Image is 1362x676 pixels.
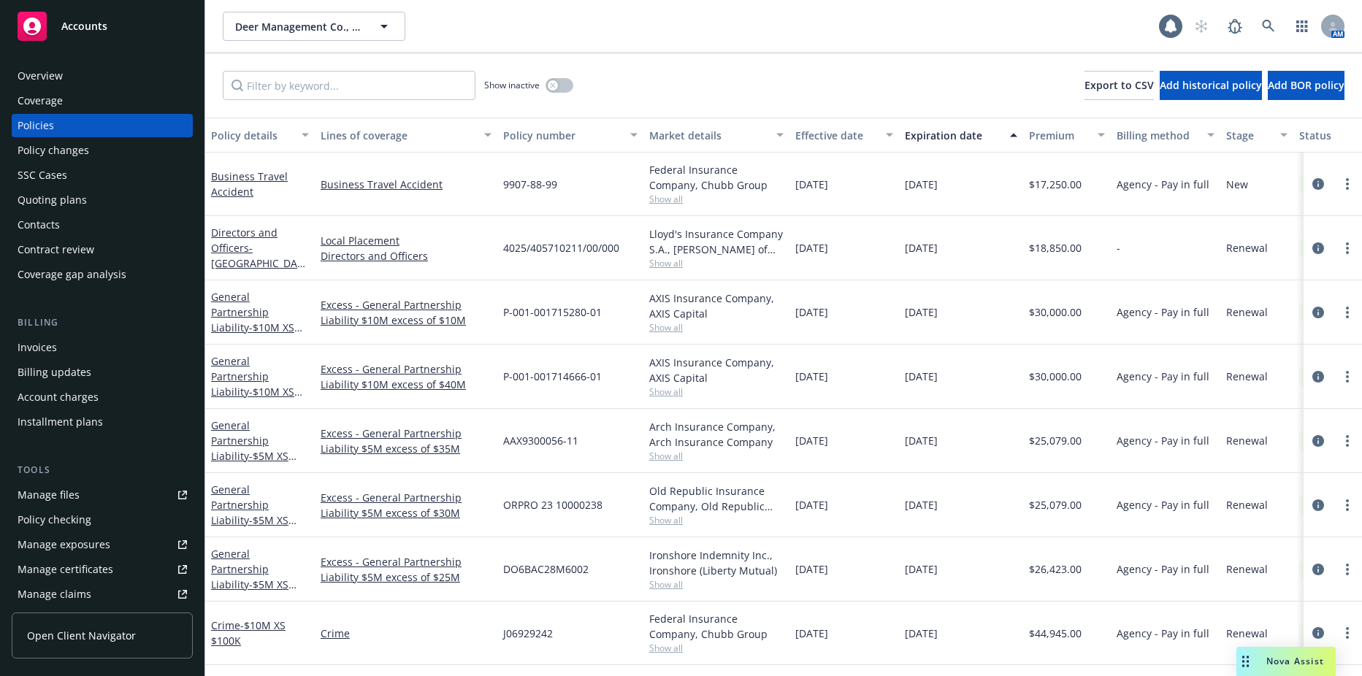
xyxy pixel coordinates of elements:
[1309,239,1327,257] a: circleInformation
[12,583,193,606] a: Manage claims
[1084,78,1154,92] span: Export to CSV
[321,233,491,248] a: Local Placement
[1029,626,1082,641] span: $44,945.00
[1226,128,1271,143] div: Stage
[1309,561,1327,578] a: circleInformation
[503,433,578,448] span: AAX9300056-11
[211,483,288,542] a: General Partnership Liability
[18,361,91,384] div: Billing updates
[12,385,193,409] a: Account charges
[61,20,107,32] span: Accounts
[18,263,126,286] div: Coverage gap analysis
[649,257,784,269] span: Show all
[905,561,938,577] span: [DATE]
[503,561,589,577] span: DO6BAC28M6002
[12,89,193,112] a: Coverage
[1309,175,1327,193] a: circleInformation
[18,558,113,581] div: Manage certificates
[1236,647,1336,676] button: Nova Assist
[1226,497,1268,512] span: Renewal
[503,304,602,320] span: P-001-001715280-01
[795,304,828,320] span: [DATE]
[223,71,475,100] input: Filter by keyword...
[1226,177,1248,192] span: New
[649,642,784,654] span: Show all
[211,385,302,414] span: - $10M XS $40M (BVP)
[795,433,828,448] span: [DATE]
[1117,561,1209,577] span: Agency - Pay in full
[18,583,91,606] div: Manage claims
[649,385,784,398] span: Show all
[905,128,1001,143] div: Expiration date
[12,483,193,507] a: Manage files
[1029,177,1082,192] span: $17,250.00
[649,450,784,462] span: Show all
[18,533,110,556] div: Manage exposures
[649,355,784,385] div: AXIS Insurance Company, AXIS Capital
[321,177,491,192] a: Business Travel Accident
[1160,78,1262,92] span: Add historical policy
[503,369,602,384] span: P-001-001714666-01
[12,263,193,286] a: Coverage gap analysis
[1117,369,1209,384] span: Agency - Pay in full
[211,618,286,648] span: - $10M XS $100K
[1226,369,1268,384] span: Renewal
[649,483,784,514] div: Old Republic Insurance Company, Old Republic General Insurance Group
[18,164,67,187] div: SSC Cases
[12,64,193,88] a: Overview
[18,139,89,162] div: Policy changes
[12,139,193,162] a: Policy changes
[321,128,475,143] div: Lines of coverage
[211,618,286,648] a: Crime
[649,419,784,450] div: Arch Insurance Company, Arch Insurance Company
[1220,12,1250,41] a: Report a Bug
[12,558,193,581] a: Manage certificates
[18,483,80,507] div: Manage files
[1117,128,1198,143] div: Billing method
[649,162,784,193] div: Federal Insurance Company, Chubb Group
[1309,432,1327,450] a: circleInformation
[1029,240,1082,256] span: $18,850.00
[1339,368,1356,385] a: more
[795,561,828,577] span: [DATE]
[1117,626,1209,641] span: Agency - Pay in full
[1236,647,1255,676] div: Drag to move
[1084,71,1154,100] button: Export to CSV
[649,514,784,526] span: Show all
[497,118,643,153] button: Policy number
[905,433,938,448] span: [DATE]
[205,118,315,153] button: Policy details
[211,418,288,478] a: General Partnership Liability
[905,497,938,512] span: [DATE]
[649,611,784,642] div: Federal Insurance Company, Chubb Group
[1268,71,1344,100] button: Add BOR policy
[795,177,828,192] span: [DATE]
[1029,304,1082,320] span: $30,000.00
[1226,240,1268,256] span: Renewal
[484,79,540,91] span: Show inactive
[12,6,193,47] a: Accounts
[12,238,193,261] a: Contract review
[235,19,361,34] span: Deer Management Co., LLC (DMC) d/b/a/ Bessemer Venture Partners
[1117,177,1209,192] span: Agency - Pay in full
[795,240,828,256] span: [DATE]
[1111,118,1220,153] button: Billing method
[899,118,1023,153] button: Expiration date
[1309,624,1327,642] a: circleInformation
[1268,78,1344,92] span: Add BOR policy
[1117,497,1209,512] span: Agency - Pay in full
[12,164,193,187] a: SSC Cases
[1029,561,1082,577] span: $26,423.00
[12,508,193,531] a: Policy checking
[12,213,193,237] a: Contacts
[18,64,63,88] div: Overview
[18,114,54,137] div: Policies
[795,369,828,384] span: [DATE]
[905,304,938,320] span: [DATE]
[211,577,296,607] span: - $5M XS $25M (BVP)
[315,118,497,153] button: Lines of coverage
[649,193,784,205] span: Show all
[503,497,602,512] span: ORPRO 23 10000238
[795,626,828,641] span: [DATE]
[649,578,784,591] span: Show all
